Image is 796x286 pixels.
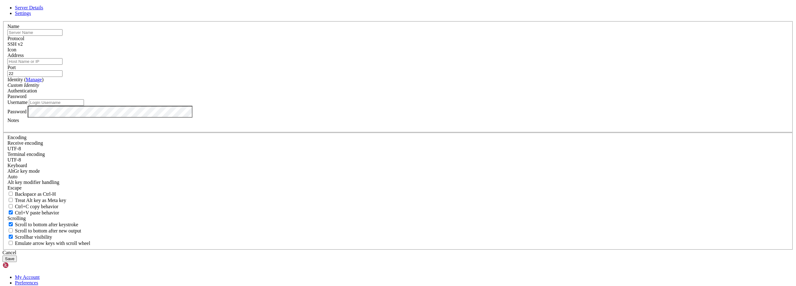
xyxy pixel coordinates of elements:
label: Ctrl-C copies if true, send ^C to host if false. Ctrl-Shift-C sends ^C to host if true, copies if... [7,204,58,209]
div: SSH v2 [7,41,789,47]
label: Set the expected encoding for data received from the host. If the encodings do not match, visual ... [7,140,43,146]
label: Scroll to bottom after new output. [7,228,81,233]
span: Scroll to bottom after new output [15,228,81,233]
label: Ctrl+V pastes if true, sends ^V to host if false. Ctrl+Shift+V sends ^V to host if true, pastes i... [7,210,59,215]
label: Whether the Alt key acts as a Meta key or as a distinct Alt key. [7,198,66,203]
input: Emulate arrow keys with scroll wheel [9,241,13,245]
label: Name [7,24,19,29]
span: SSH v2 [7,41,23,47]
span: Scrollbar visibility [15,234,52,240]
input: Scroll to bottom after new output [9,228,13,232]
label: Protocol [7,36,24,41]
a: Preferences [15,280,38,285]
a: Manage [26,77,42,82]
span: UTF-8 [7,157,21,162]
img: Shellngn [2,262,38,268]
div: Custom Identity [7,82,789,88]
label: Icon [7,47,16,52]
input: Scrollbar visibility [9,235,13,239]
span: Ctrl+V paste behavior [15,210,59,215]
label: Set the expected encoding for data received from the host. If the encodings do not match, visual ... [7,168,40,174]
div: Auto [7,174,789,180]
label: If true, the backspace should send BS ('\x08', aka ^H). Otherwise the backspace key should send '... [7,191,56,197]
div: Escape [7,185,789,191]
label: Port [7,65,16,70]
label: Whether to scroll to the bottom on any keystroke. [7,222,78,227]
span: Escape [7,185,21,190]
a: Settings [15,11,31,16]
input: Ctrl+V paste behavior [9,210,13,214]
label: Keyboard [7,163,27,168]
label: When using the alternative screen buffer, and DECCKM (Application Cursor Keys) is active, mouse w... [7,241,90,246]
label: Controls how the Alt key is handled. Escape: Send an ESC prefix. 8-Bit: Add 128 to the typed char... [7,180,59,185]
div: Cancel [2,250,794,256]
input: Server Name [7,29,62,36]
a: My Account [15,274,40,280]
label: Password [7,109,26,114]
input: Port Number [7,70,62,77]
span: Ctrl+C copy behavior [15,204,58,209]
label: Scrolling [7,216,26,221]
input: Ctrl+C copy behavior [9,204,13,208]
input: Login Username [29,99,84,106]
input: Treat Alt key as Meta key [9,198,13,202]
div: UTF-8 [7,146,789,152]
label: Identity [7,77,44,82]
span: Backspace as Ctrl-H [15,191,56,197]
span: Emulate arrow keys with scroll wheel [15,241,90,246]
span: UTF-8 [7,146,21,151]
label: The default terminal encoding. ISO-2022 enables character map translations (like graphics maps). ... [7,152,45,157]
div: UTF-8 [7,157,789,163]
button: Save [2,256,17,262]
label: Address [7,53,24,58]
input: Host Name or IP [7,58,62,65]
input: Backspace as Ctrl-H [9,192,13,196]
span: Treat Alt key as Meta key [15,198,66,203]
span: Scroll to bottom after keystroke [15,222,78,227]
input: Scroll to bottom after keystroke [9,222,13,226]
label: Notes [7,118,19,123]
label: The vertical scrollbar mode. [7,234,52,240]
div: Password [7,94,789,99]
span: Auto [7,174,17,179]
label: Username [7,100,28,105]
a: Server Details [15,5,43,10]
label: Authentication [7,88,37,93]
i: Custom Identity [7,82,39,88]
label: Encoding [7,135,26,140]
span: ( ) [24,77,44,82]
span: Password [7,94,26,99]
